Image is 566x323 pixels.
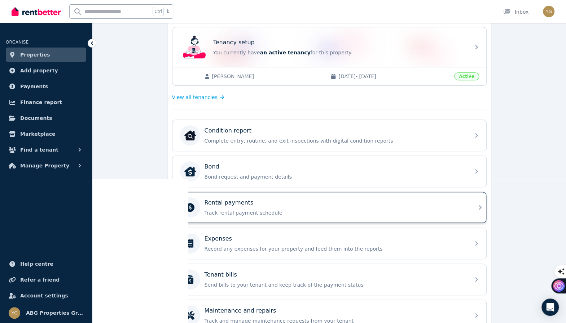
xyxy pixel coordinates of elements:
[184,166,196,177] img: Bond
[6,143,86,157] button: Find a tenant
[338,73,450,80] span: [DATE] - [DATE]
[6,288,86,303] a: Account settings
[183,36,206,59] img: Tenancy setup
[167,9,169,14] span: k
[20,82,48,91] span: Payments
[20,291,68,300] span: Account settings
[153,7,164,16] span: Ctrl
[172,192,486,223] a: Rental paymentsTrack rental payment schedule
[205,209,466,216] p: Track rental payment schedule
[205,306,276,315] p: Maintenance and repairs
[26,309,83,317] span: ABG Properties Group Pty Ltd
[20,66,58,75] span: Add property
[172,264,486,295] a: Tenant billsSend bills to your tenant and keep track of the payment status
[20,145,58,154] span: Find a tenant
[9,307,20,319] img: ABG Properties Group Pty Ltd
[6,79,86,94] a: Payments
[20,161,69,170] span: Manage Property
[6,95,86,109] a: Finance report
[213,38,255,47] p: Tenancy setup
[205,162,219,171] p: Bond
[503,8,528,15] div: Inbox
[184,130,196,141] img: Condition report
[205,198,254,207] p: Rental payments
[20,98,62,107] span: Finance report
[205,173,466,180] p: Bond request and payment details
[6,257,86,271] a: Help centre
[172,94,224,101] a: View all tenancies
[454,72,479,80] span: Active
[6,40,28,45] span: ORGANISE
[6,48,86,62] a: Properties
[172,156,486,187] a: BondBondBond request and payment details
[172,120,486,151] a: Condition reportCondition reportComplete entry, routine, and exit inspections with digital condit...
[20,50,50,59] span: Properties
[6,273,86,287] a: Refer a friend
[260,50,311,55] span: an active tenancy
[20,130,55,138] span: Marketplace
[205,137,466,144] p: Complete entry, routine, and exit inspections with digital condition reports
[20,260,53,268] span: Help centre
[20,275,60,284] span: Refer a friend
[205,281,466,288] p: Send bills to your tenant and keep track of the payment status
[543,6,554,17] img: ABG Properties Group Pty Ltd
[212,73,324,80] span: [PERSON_NAME]
[6,111,86,125] a: Documents
[20,114,52,122] span: Documents
[213,49,466,56] p: You currently have for this property
[205,245,466,252] p: Record any expenses for your property and feed them into the reports
[205,270,237,279] p: Tenant bills
[6,127,86,141] a: Marketplace
[172,94,218,101] span: View all tenancies
[205,234,232,243] p: Expenses
[6,158,86,173] button: Manage Property
[12,6,61,17] img: RentBetter
[172,228,486,259] a: ExpensesRecord any expenses for your property and feed them into the reports
[541,299,559,316] div: Open Intercom Messenger
[205,126,251,135] p: Condition report
[172,27,486,67] a: Tenancy setupTenancy setupYou currently havean active tenancyfor this property
[6,63,86,78] a: Add property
